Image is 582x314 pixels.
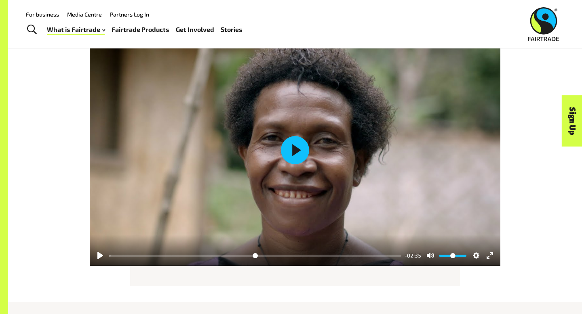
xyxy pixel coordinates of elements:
a: Partners Log In [110,11,149,18]
a: Stories [221,24,242,36]
a: Toggle Search [22,20,42,40]
a: What is Fairtrade [47,24,105,36]
a: Media Centre [67,11,102,18]
a: Fairtrade Products [112,24,169,36]
button: Play, Fairtrade empower farmers and workers [94,249,107,262]
a: For business [26,11,59,18]
a: Get Involved [176,24,214,36]
input: Seek [109,252,401,260]
div: Current time [403,251,423,260]
button: Play, Fairtrade empower farmers and workers [281,136,309,164]
input: Volume [439,252,466,260]
img: Fairtrade Australia New Zealand logo [528,7,559,41]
